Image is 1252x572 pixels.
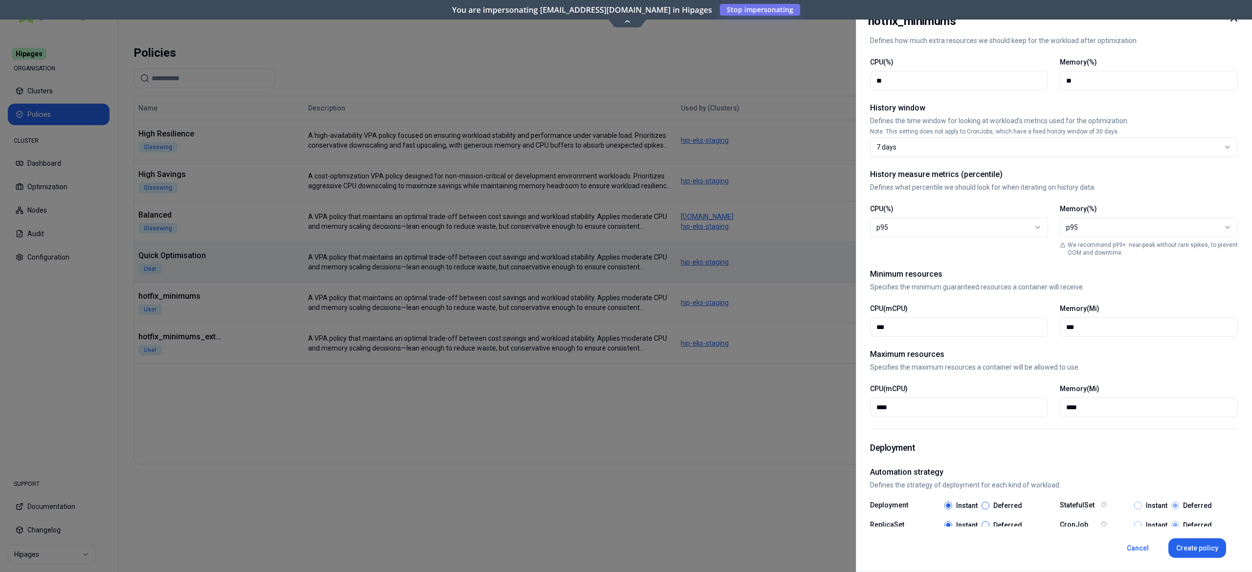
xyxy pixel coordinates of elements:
p: Defines the time window for looking at workload’s metrics used for the optimization. [870,116,1238,126]
p: Defines what percentile we should look for when iterating on history data. [870,182,1238,192]
label: Instant [1146,502,1167,509]
h1: Deployment [870,441,1238,455]
label: Deferred [993,502,1022,509]
p: Note: This setting does not apply to CronJobs, which have a fixed history window of 30 days. [870,128,1238,135]
p: Specifies the minimum guaranteed resources a container will receive. [870,282,1238,292]
p: Specifies the maximum resources a container will be allowed to use. [870,362,1238,372]
label: Memory(Mi) [1060,385,1099,393]
label: Deployment [870,502,909,509]
label: Deferred [993,522,1022,528]
h2: History measure metrics (percentile) [870,169,1238,180]
label: Deferred [1183,522,1212,528]
label: Instant [1146,522,1167,528]
label: CPU(%) [870,58,894,66]
label: Instant [956,502,978,509]
label: Memory(Mi) [1060,305,1099,312]
label: CPU(mCPU) [870,305,908,312]
h2: Automation strategy [870,466,1238,478]
label: Memory(%) [1060,205,1097,213]
label: CPU(mCPU) [870,385,908,393]
h2: History window [870,102,1238,114]
h2: Maximum resources [870,349,1238,360]
button: Cancel [1119,538,1157,558]
label: CronJob [1060,521,1099,529]
label: Instant [956,522,978,528]
label: Memory(%) [1060,58,1097,66]
label: StatefulSet [1060,502,1099,509]
button: Create policy [1168,538,1226,558]
h2: hotfix_minimums [868,12,956,30]
label: Deferred [1183,502,1212,509]
label: ReplicaSet [870,521,909,529]
p: Defines the strategy of deployment for each kind of workload. [870,480,1238,490]
p: Defines how much extra resources we should keep for the workload after optimization [870,36,1238,45]
h2: Minimum resources [870,268,1238,280]
p: We recommend p99+: near-peak without rare spikes, to prevent OOM and downtime. [1068,241,1238,257]
label: CPU(%) [870,205,894,213]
